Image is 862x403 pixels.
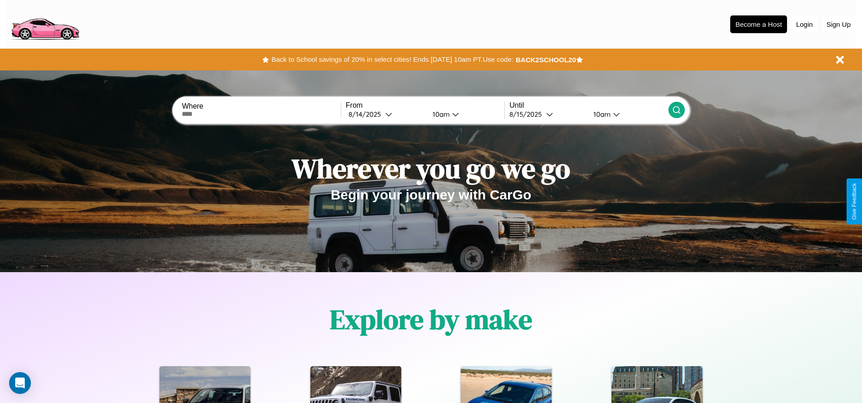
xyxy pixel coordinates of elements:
[516,56,576,64] b: BACK2SCHOOL20
[346,101,504,109] label: From
[589,110,613,119] div: 10am
[509,110,546,119] div: 8 / 15 / 2025
[182,102,340,110] label: Where
[9,372,31,394] div: Open Intercom Messenger
[730,15,787,33] button: Become a Host
[428,110,452,119] div: 10am
[349,110,385,119] div: 8 / 14 / 2025
[586,109,668,119] button: 10am
[269,53,515,66] button: Back to School savings of 20% in select cities! Ends [DATE] 10am PT.Use code:
[7,5,83,42] img: logo
[425,109,505,119] button: 10am
[792,16,817,33] button: Login
[509,101,668,109] label: Until
[346,109,425,119] button: 8/14/2025
[330,301,532,338] h1: Explore by make
[851,183,857,220] div: Give Feedback
[822,16,855,33] button: Sign Up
